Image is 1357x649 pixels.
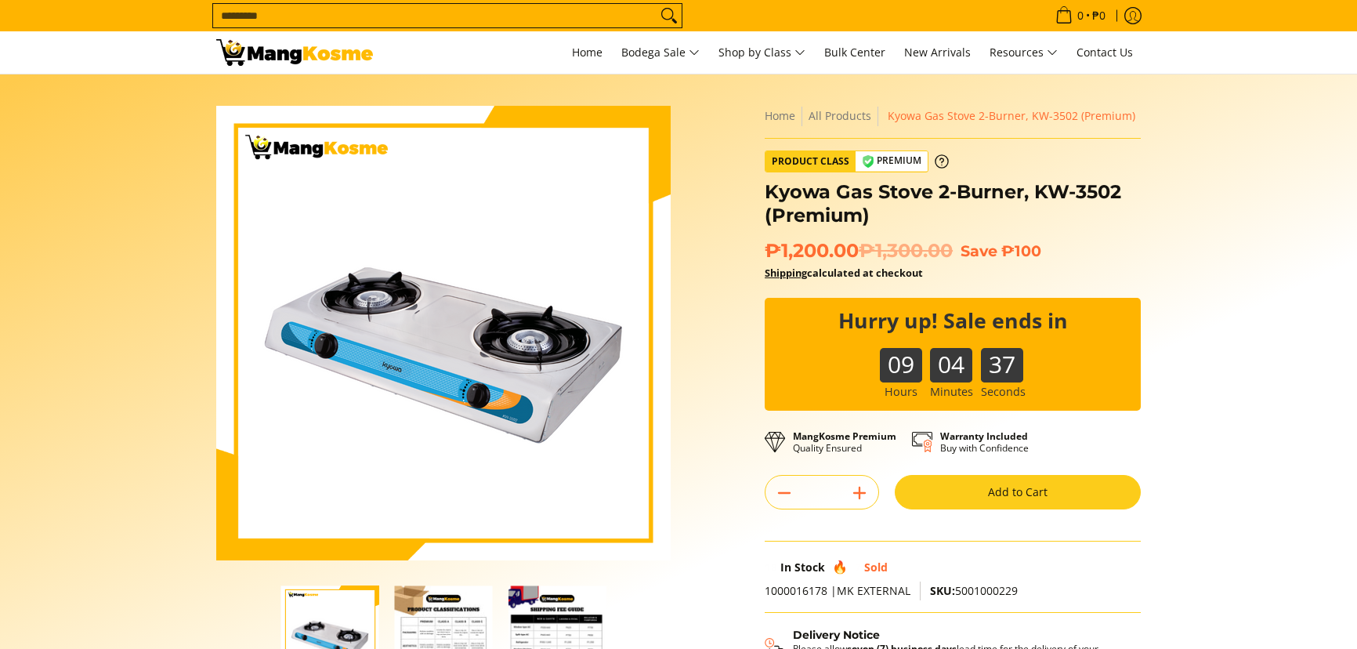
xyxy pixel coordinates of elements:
[940,430,1029,454] p: Buy with Confidence
[859,239,953,263] del: ₱1,300.00
[1069,31,1141,74] a: Contact Us
[765,150,949,172] a: Product Class Premium
[862,155,874,168] img: premium-badge-icon.webp
[904,45,971,60] span: New Arrivals
[765,560,777,575] span: 18
[981,348,1023,366] b: 37
[765,151,856,172] span: Product Class
[765,480,803,506] button: Subtract
[765,266,923,280] strong: calculated at checkout
[855,560,861,575] span: 7
[765,266,807,280] a: Shipping
[809,108,871,123] a: All Products
[613,31,707,74] a: Bodega Sale
[793,430,896,454] p: Quality Ensured
[765,106,1141,126] nav: Breadcrumbs
[765,180,1141,227] h1: Kyowa Gas Stove 2-Burner, KW-3502 (Premium)
[880,348,922,366] b: 09
[718,43,805,63] span: Shop by Class
[780,560,825,575] span: In Stock
[793,628,880,642] strong: Delivery Notice
[961,241,997,260] span: Save
[389,31,1141,74] nav: Main Menu
[982,31,1066,74] a: Resources
[816,31,893,74] a: Bulk Center
[864,560,888,575] span: Sold
[621,43,700,63] span: Bodega Sale
[1075,10,1086,21] span: 0
[930,583,1018,598] span: 5001000229
[711,31,813,74] a: Shop by Class
[765,239,953,263] span: ₱1,200.00
[657,4,682,27] button: Search
[765,583,910,598] span: 1000016178 |MK EXTERNAL
[1090,10,1108,21] span: ₱0
[990,43,1058,63] span: Resources
[1001,241,1041,260] span: ₱100
[856,151,928,171] span: Premium
[564,31,610,74] a: Home
[888,108,1135,123] span: Kyowa Gas Stove 2-Burner, KW-3502 (Premium)
[793,430,896,443] strong: MangKosme Premium
[896,31,979,74] a: New Arrivals
[1077,45,1133,60] span: Contact Us
[841,480,878,506] button: Add
[572,45,603,60] span: Home
[930,583,955,598] span: SKU:
[216,106,671,560] img: kyowa-2-burner-gas-stove-stainless-steel-premium-full-view-mang-kosme
[940,430,1028,443] strong: Warranty Included
[1051,7,1110,24] span: •
[216,39,373,66] img: Stainless Kyowa Gas Stove 2-Burner (Premium) l Mang Kosme
[824,45,885,60] span: Bulk Center
[930,348,972,366] b: 04
[895,475,1141,509] button: Add to Cart
[765,108,795,123] a: Home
